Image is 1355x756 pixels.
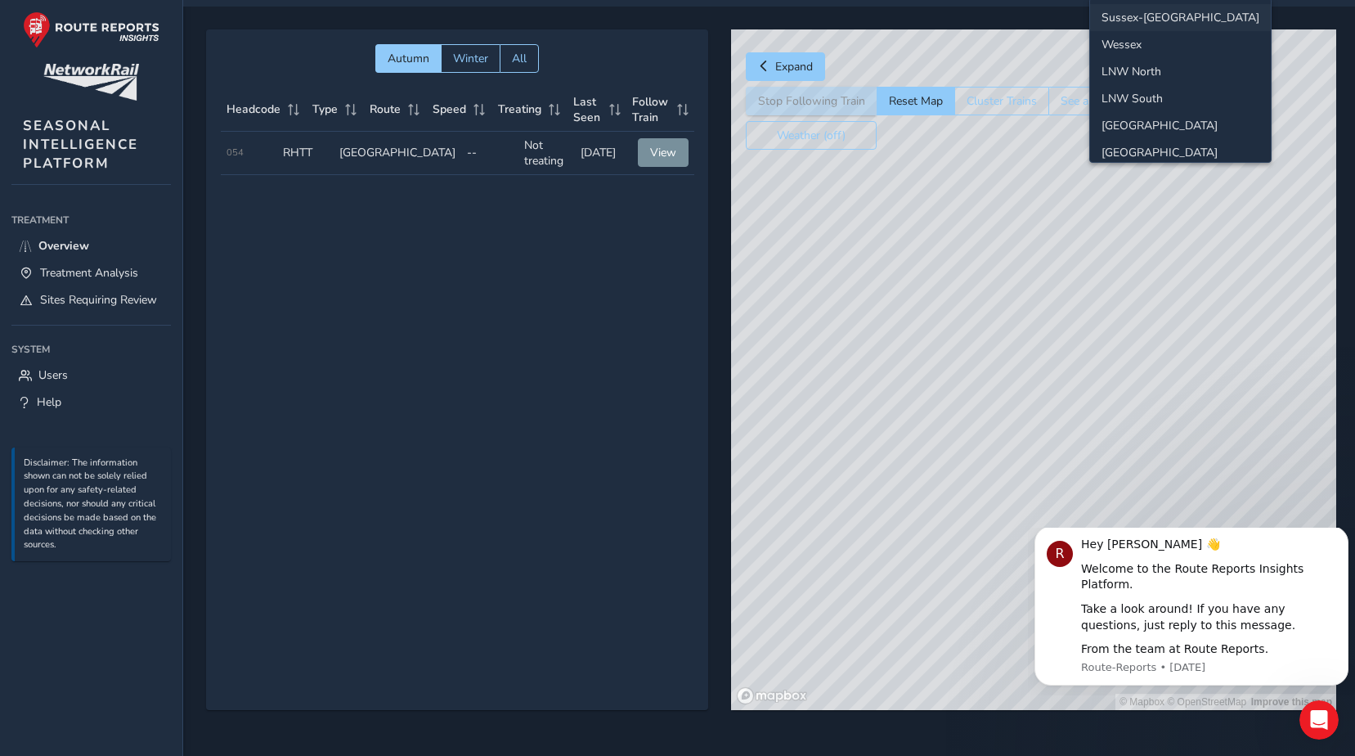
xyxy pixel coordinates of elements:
[1028,528,1355,695] iframe: Intercom notifications message
[11,337,171,362] div: System
[375,44,441,73] button: Autumn
[38,238,89,254] span: Overview
[312,101,338,117] span: Type
[227,146,244,159] span: 054
[650,145,676,160] span: View
[53,133,308,147] p: Message from Route-Reports, sent 3d ago
[19,13,45,39] div: Profile image for Route-Reports
[37,394,61,410] span: Help
[638,138,689,167] button: View
[877,87,954,115] button: Reset Map
[498,101,541,117] span: Treating
[433,101,466,117] span: Speed
[1090,85,1271,112] li: LNW South
[453,51,488,66] span: Winter
[518,132,575,175] td: Not treating
[40,292,157,308] span: Sites Requiring Review
[277,132,334,175] td: RHTT
[38,367,68,383] span: Users
[461,132,518,175] td: --
[1090,112,1271,139] li: North and East
[512,51,527,66] span: All
[954,87,1048,115] button: Cluster Trains
[500,44,539,73] button: All
[227,101,280,117] span: Headcode
[53,74,308,106] div: Take a look around! If you have any questions, just reply to this message.
[632,94,671,125] span: Follow Train
[11,389,171,416] a: Help
[575,132,631,175] td: [DATE]
[370,101,401,117] span: Route
[1299,700,1339,740] iframe: Intercom live chat
[53,114,308,130] div: From the team at Route Reports.
[43,64,139,101] img: customer logo
[23,116,138,173] span: SEASONAL INTELLIGENCE PLATFORM
[441,44,500,73] button: Winter
[53,34,308,65] div: Welcome to the Route Reports Insights Platform.
[1090,31,1271,58] li: Wessex
[746,121,877,150] button: Weather (off)
[53,9,308,130] div: Message content
[40,265,138,281] span: Treatment Analysis
[775,59,813,74] span: Expand
[11,208,171,232] div: Treatment
[1048,87,1158,115] button: See all UK trains
[11,232,171,259] a: Overview
[23,11,159,48] img: rr logo
[11,362,171,389] a: Users
[53,9,308,25] div: Hey [PERSON_NAME] 👋
[1090,139,1271,166] li: Wales
[334,132,461,175] td: [GEOGRAPHIC_DATA]
[11,259,171,286] a: Treatment Analysis
[1090,58,1271,85] li: LNW North
[388,51,429,66] span: Autumn
[1090,4,1271,31] li: Sussex-Kent
[11,286,171,313] a: Sites Requiring Review
[24,457,163,553] p: Disclaimer: The information shown can not be solely relied upon for any safety-related decisions,...
[573,94,603,125] span: Last Seen
[746,52,825,81] button: Expand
